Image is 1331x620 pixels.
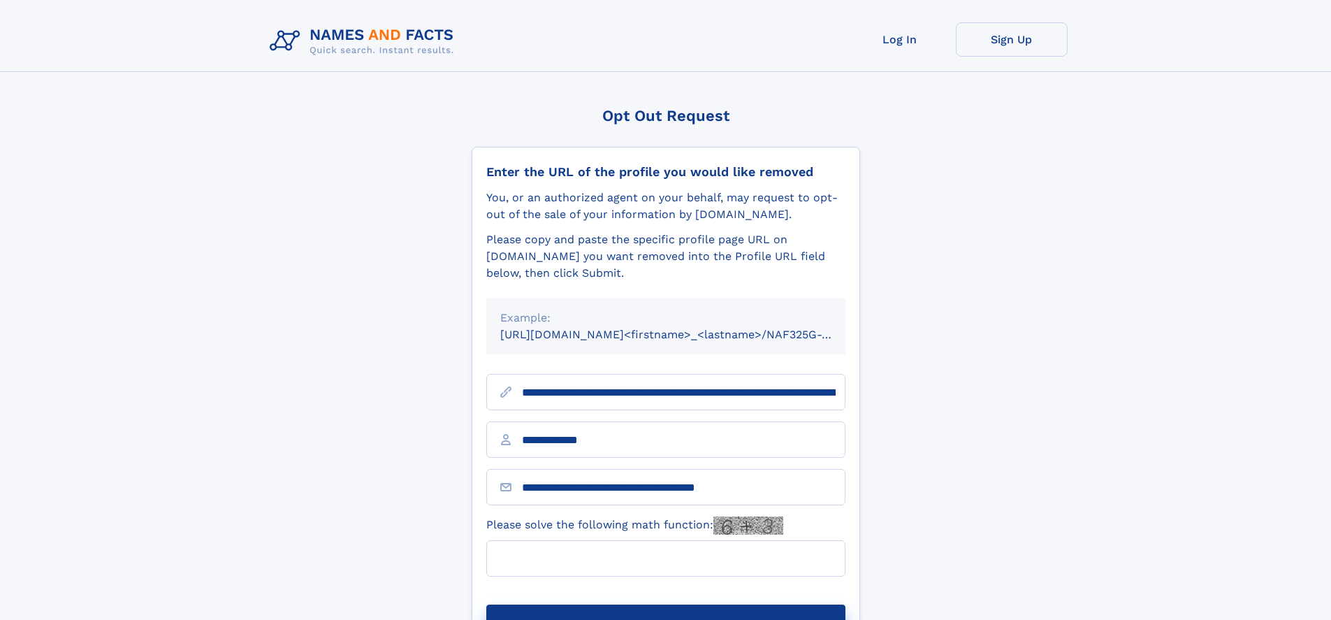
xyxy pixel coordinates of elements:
[486,164,845,180] div: Enter the URL of the profile you would like removed
[486,231,845,282] div: Please copy and paste the specific profile page URL on [DOMAIN_NAME] you want removed into the Pr...
[264,22,465,60] img: Logo Names and Facts
[486,517,783,535] label: Please solve the following math function:
[486,189,845,223] div: You, or an authorized agent on your behalf, may request to opt-out of the sale of your informatio...
[844,22,956,57] a: Log In
[500,328,872,341] small: [URL][DOMAIN_NAME]<firstname>_<lastname>/NAF325G-xxxxxxxx
[472,107,860,124] div: Opt Out Request
[956,22,1068,57] a: Sign Up
[500,310,831,326] div: Example:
